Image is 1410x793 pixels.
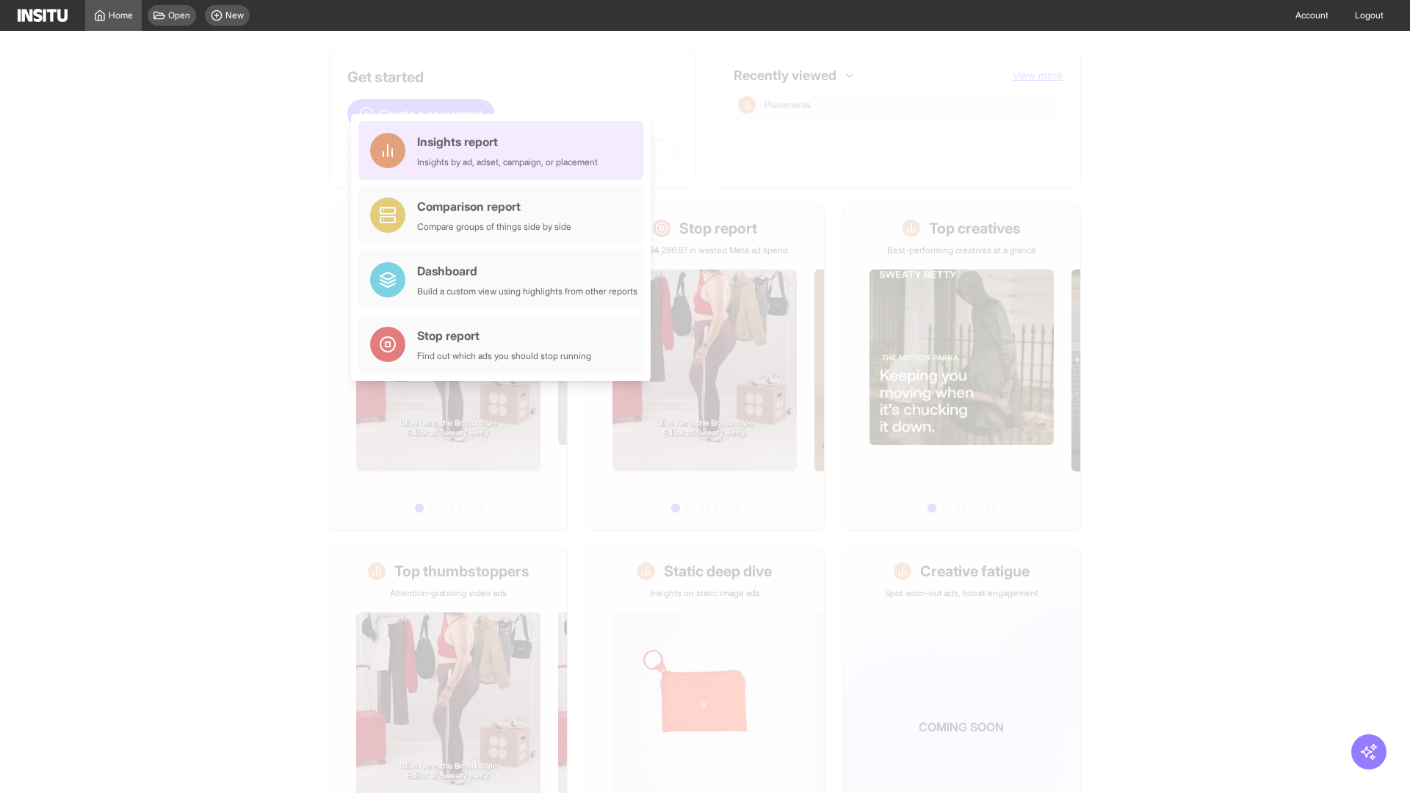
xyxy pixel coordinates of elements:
div: Build a custom view using highlights from other reports [417,286,637,297]
div: Insights report [417,133,598,151]
div: Find out which ads you should stop running [417,350,591,362]
div: Compare groups of things side by side [417,221,571,233]
div: Dashboard [417,262,637,280]
span: Home [109,10,133,21]
div: Comparison report [417,198,571,215]
div: Insights by ad, adset, campaign, or placement [417,156,598,168]
span: New [225,10,244,21]
img: Logo [18,9,68,22]
div: Stop report [417,327,591,344]
span: Open [168,10,190,21]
